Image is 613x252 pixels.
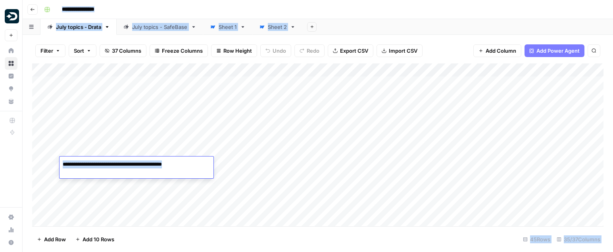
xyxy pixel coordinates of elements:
div: 35/37 Columns [553,233,603,246]
a: Sheet 1 [203,19,252,35]
a: Settings [5,211,17,223]
button: Help + Support [5,236,17,249]
span: Filter [40,47,53,55]
a: Home [5,44,17,57]
div: Sheet 1 [219,23,237,31]
div: July topics - Drata [56,23,101,31]
button: Sort [69,44,96,57]
a: Opportunities [5,82,17,95]
span: Redo [307,47,319,55]
a: July topics - Drata [40,19,117,35]
a: July topics - SafeBase [117,19,203,35]
button: Add 10 Rows [71,233,119,246]
a: Usage [5,223,17,236]
a: Insights [5,70,17,82]
button: Row Height [211,44,257,57]
button: Redo [294,44,325,57]
span: Add Power Agent [536,47,580,55]
button: Add Row [32,233,71,246]
span: Add Row [44,235,66,243]
div: Sheet 2 [268,23,287,31]
button: Freeze Columns [150,44,208,57]
button: Undo [260,44,291,57]
button: Workspace: Drata [5,6,17,26]
span: Export CSV [340,47,368,55]
button: 37 Columns [100,44,146,57]
span: Row Height [223,47,252,55]
span: Freeze Columns [162,47,203,55]
button: Export CSV [328,44,373,57]
span: Sort [74,47,84,55]
span: Import CSV [389,47,417,55]
span: Add Column [486,47,516,55]
button: Add Column [473,44,521,57]
span: Add 10 Rows [83,235,114,243]
a: Browse [5,57,17,70]
div: July topics - SafeBase [132,23,188,31]
button: Add Power Agent [525,44,584,57]
span: Undo [273,47,286,55]
a: Your Data [5,95,17,108]
button: Filter [35,44,65,57]
img: Drata Logo [5,9,19,23]
span: 37 Columns [112,47,141,55]
button: Import CSV [377,44,423,57]
a: Sheet 2 [252,19,302,35]
div: 45 Rows [520,233,553,246]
